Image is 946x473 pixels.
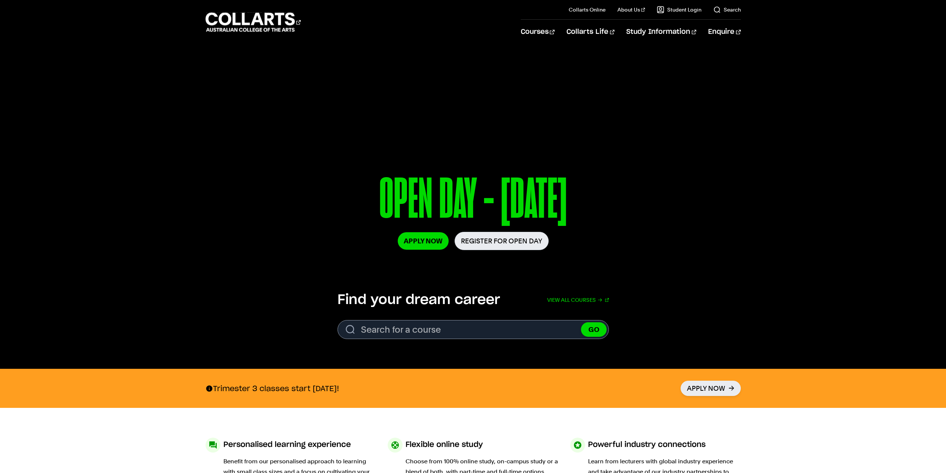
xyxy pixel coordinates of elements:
a: Enquire [708,20,740,44]
a: Courses [521,20,555,44]
a: Study Information [626,20,696,44]
a: Register for Open Day [455,232,549,250]
h3: Powerful industry connections [588,438,706,452]
a: Student Login [657,6,701,13]
h2: Find your dream career [338,292,500,308]
a: Collarts Online [569,6,606,13]
a: About Us [617,6,645,13]
input: Search for a course [338,320,609,339]
div: Go to homepage [206,12,301,33]
a: Apply Now [398,232,449,250]
h3: Personalised learning experience [223,438,351,452]
a: View all courses [547,292,609,308]
form: Search [338,320,609,339]
a: Apply Now [681,381,741,396]
p: OPEN DAY - [DATE] [286,170,660,232]
a: Collarts Life [566,20,614,44]
button: GO [581,322,607,337]
p: Trimester 3 classes start [DATE]! [206,384,339,393]
a: Search [713,6,741,13]
h3: Flexible online study [406,438,483,452]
